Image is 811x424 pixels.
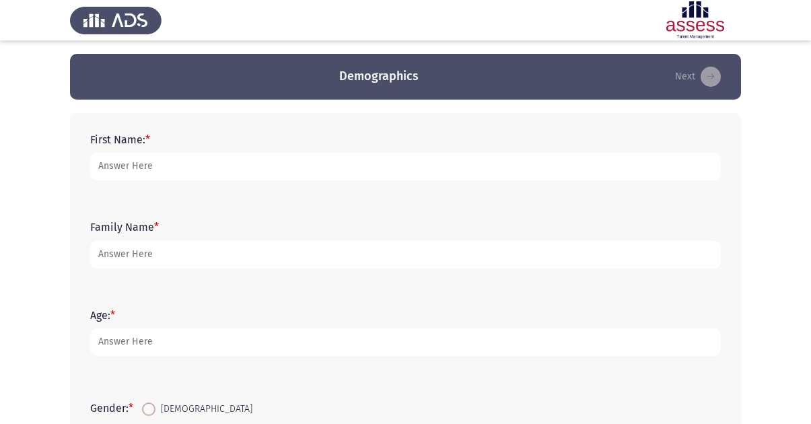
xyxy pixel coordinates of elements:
span: [DEMOGRAPHIC_DATA] [155,401,252,417]
h3: Demographics [339,68,419,85]
label: Family Name [90,221,159,234]
label: Age: [90,309,115,322]
label: Gender: [90,402,133,415]
img: Assess Talent Management logo [70,1,162,39]
input: add answer text [90,153,721,180]
label: First Name: [90,133,150,146]
img: Assessment logo of ASSESS English Language Assessment (3 Module) (Ad - IB) [649,1,741,39]
input: add answer text [90,328,721,356]
input: add answer text [90,241,721,269]
button: load next page [671,66,725,87]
